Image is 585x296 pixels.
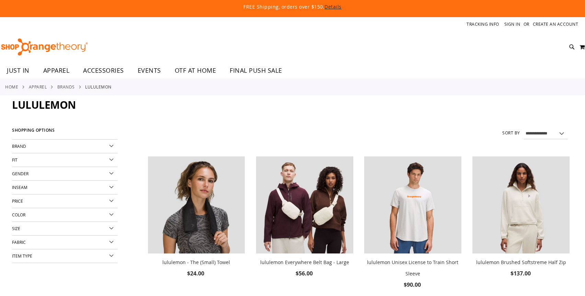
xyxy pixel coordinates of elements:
span: Item Type [12,253,32,259]
div: product [145,153,249,296]
a: Home [5,84,18,90]
div: Inseam [12,181,118,194]
div: Gender [12,167,118,181]
a: OTF AT HOME [168,63,223,79]
div: Brand [12,140,118,153]
strong: lululemon [85,84,112,90]
label: Sort By [502,130,520,136]
a: ACCESSORIES [76,63,131,79]
span: ACCESSORIES [83,63,124,78]
div: Item Type [12,249,118,263]
a: Sign In [504,21,520,27]
strong: Shopping Options [12,125,118,140]
a: Tracking Info [467,21,499,27]
span: Gender [12,171,28,176]
img: lululemon Everywhere Belt Bag - Large [256,156,353,253]
span: Color [12,212,25,217]
span: APPAREL [43,63,70,78]
div: Size [12,222,118,236]
div: product [253,153,357,296]
a: APPAREL [29,84,47,90]
span: JUST IN [7,63,30,78]
span: Fabric [12,239,26,245]
span: lululemon [12,98,76,112]
div: Color [12,208,118,222]
span: $56.00 [296,270,314,277]
a: lululemon Brushed Softstreme Half Zip [472,156,570,255]
div: Fit [12,153,118,167]
a: Create an Account [533,21,578,27]
a: FINAL PUSH SALE [223,63,289,79]
a: EVENTS [131,63,168,79]
a: Details [324,3,342,10]
span: EVENTS [138,63,161,78]
div: product [469,153,573,296]
a: lululemon - The (Small) Towel [162,259,230,265]
img: lululemon - The (Small) Towel [148,156,245,253]
span: FINAL PUSH SALE [230,63,282,78]
span: $137.00 [511,270,532,277]
a: lululemon - The (Small) Towel [148,156,245,255]
span: Size [12,226,20,231]
span: Inseam [12,185,27,190]
span: Fit [12,157,18,163]
span: $90.00 [404,281,422,288]
span: OTF AT HOME [175,63,216,78]
a: lululemon Everywhere Belt Bag - Large [260,259,349,265]
a: APPAREL [36,63,77,78]
span: Price [12,198,23,204]
a: lululemon Brushed Softstreme Half Zip [476,259,566,265]
span: $24.00 [187,270,205,277]
p: FREE Shipping, orders over $150. [87,3,498,10]
a: lululemon Everywhere Belt Bag - Large [256,156,353,255]
a: BRANDS [57,84,75,90]
img: lululemon Unisex License to Train Short Sleeve [364,156,461,253]
img: lululemon Brushed Softstreme Half Zip [472,156,570,253]
div: Fabric [12,236,118,249]
a: lululemon Unisex License to Train Short Sleeve [364,156,461,255]
div: Price [12,194,118,208]
span: Brand [12,143,26,149]
a: lululemon Unisex License to Train Short Sleeve [367,259,458,277]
